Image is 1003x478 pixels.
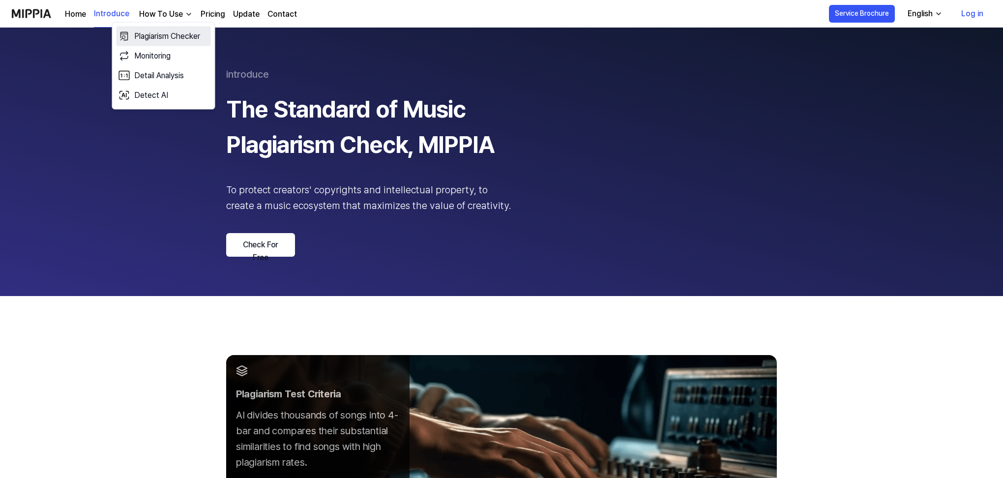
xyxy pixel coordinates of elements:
a: Plagiarism Checker [117,27,211,46]
div: How To Use [137,8,185,20]
div: English [906,8,935,20]
a: Check For Free [226,233,295,257]
button: English [900,4,948,24]
a: Pricing [201,8,225,20]
a: Detect AI [117,86,211,105]
a: Home [65,8,86,20]
button: How To Use [137,8,193,20]
div: introduce [226,67,777,82]
a: Contact [267,8,297,20]
a: Introduce [94,0,129,28]
a: Monitoring [117,46,211,66]
img: down [185,10,193,18]
button: Service Brochure [829,5,895,23]
div: The Standard of Music Plagiarism Check, MIPPIA [226,91,511,162]
img: layer [236,365,248,377]
a: Detail Analysis [117,66,211,86]
div: AI divides thousands of songs into 4-bar and compares their substantial similarities to find song... [236,407,400,470]
a: Update [233,8,260,20]
div: To protect creators' copyrights and intellectual property, to create a music ecosystem that maxim... [226,182,511,213]
div: Plagiarism Test Criteria [236,387,400,401]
